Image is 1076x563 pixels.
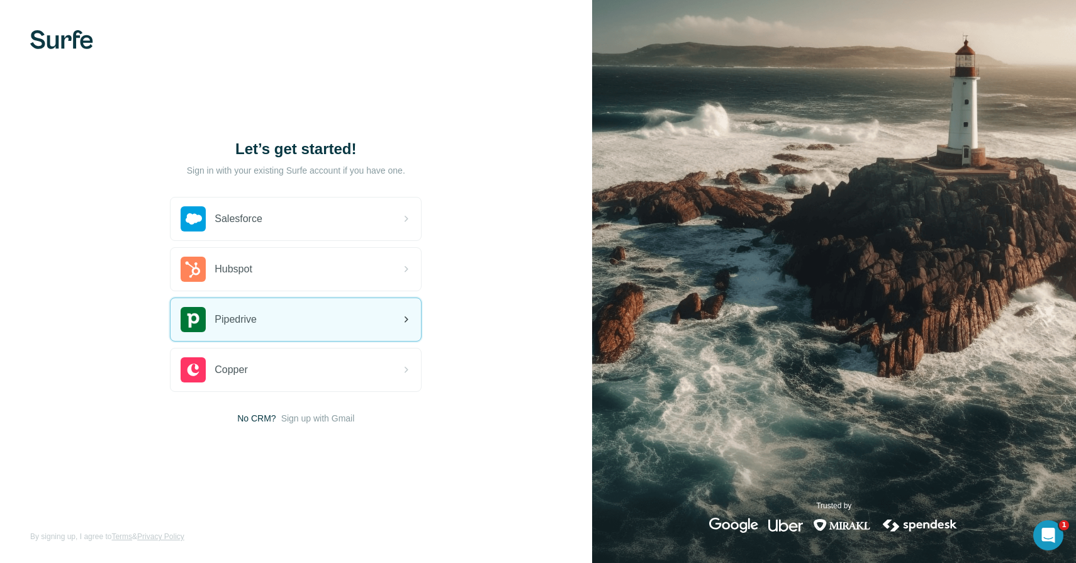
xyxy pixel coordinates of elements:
[137,532,184,541] a: Privacy Policy
[181,206,206,231] img: salesforce's logo
[813,518,871,533] img: mirakl's logo
[181,357,206,382] img: copper's logo
[170,139,422,159] h1: Let’s get started!
[881,518,959,533] img: spendesk's logo
[181,257,206,282] img: hubspot's logo
[181,307,206,332] img: pipedrive's logo
[30,30,93,49] img: Surfe's logo
[215,312,257,327] span: Pipedrive
[1059,520,1069,530] span: 1
[187,164,405,177] p: Sign in with your existing Surfe account if you have one.
[215,362,247,377] span: Copper
[237,412,276,425] span: No CRM?
[111,532,132,541] a: Terms
[768,518,803,533] img: uber's logo
[709,518,758,533] img: google's logo
[816,500,851,511] p: Trusted by
[215,211,262,226] span: Salesforce
[281,412,355,425] button: Sign up with Gmail
[1033,520,1063,550] iframe: Intercom live chat
[215,262,252,277] span: Hubspot
[30,531,184,542] span: By signing up, I agree to &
